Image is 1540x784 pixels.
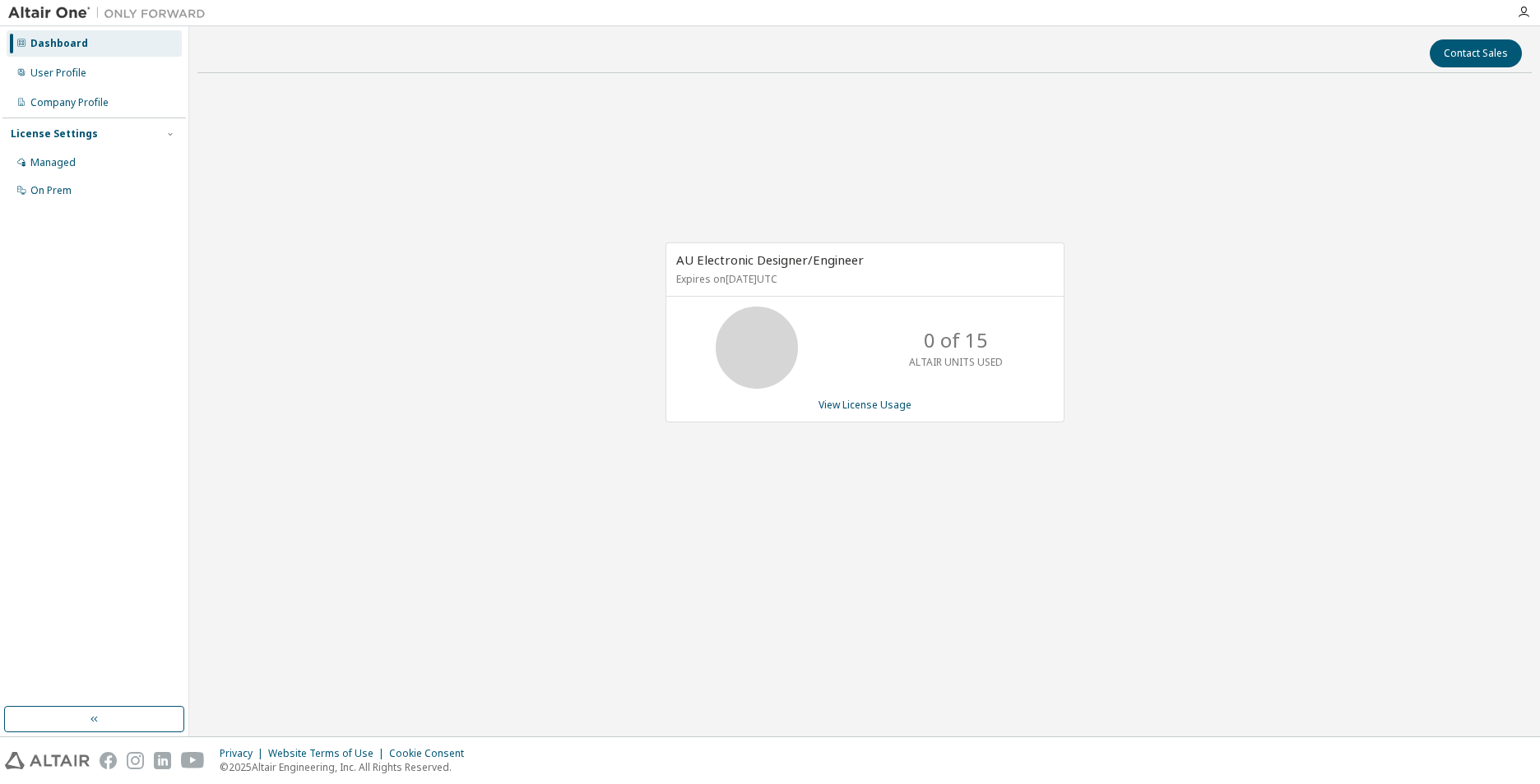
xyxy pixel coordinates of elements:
[389,747,474,760] div: Cookie Consent
[1430,39,1522,67] button: Contact Sales
[30,156,76,169] div: Managed
[676,272,1050,286] p: Expires on [DATE] UTC
[220,747,268,760] div: Privacy
[5,752,90,769] img: altair_logo.svg
[8,5,214,21] img: Altair One
[100,752,117,769] img: facebook.svg
[127,752,144,769] img: instagram.svg
[181,752,205,769] img: youtube.svg
[30,184,72,197] div: On Prem
[909,355,1003,369] p: ALTAIR UNITS USED
[819,398,911,412] a: View License Usage
[11,127,98,141] div: License Settings
[676,251,864,268] span: AU Electronic Designer/Engineer
[220,760,474,774] p: © 2025 Altair Engineering, Inc. All Rights Reserved.
[268,747,389,760] div: Website Terms of Use
[924,326,988,354] p: 0 of 15
[154,752,171,769] img: linkedin.svg
[30,37,88,50] div: Dashboard
[30,96,109,109] div: Company Profile
[30,67,86,80] div: User Profile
